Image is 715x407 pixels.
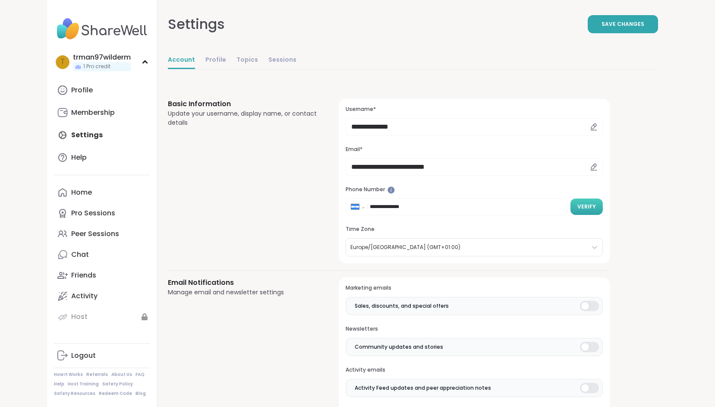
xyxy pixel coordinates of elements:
[71,229,119,239] div: Peer Sessions
[54,182,150,203] a: Home
[99,391,132,397] a: Redeem Code
[355,302,449,310] span: Sales, discounts, and special offers
[54,381,64,387] a: Help
[54,345,150,366] a: Logout
[54,244,150,265] a: Chat
[60,57,65,68] span: t
[54,265,150,286] a: Friends
[71,108,115,117] div: Membership
[68,381,99,387] a: Host Training
[54,306,150,327] a: Host
[168,52,195,69] a: Account
[54,102,150,123] a: Membership
[205,52,226,69] a: Profile
[346,146,602,153] h3: Email*
[73,53,131,62] div: trman97wilderm
[71,250,89,259] div: Chat
[346,106,602,113] h3: Username*
[54,286,150,306] a: Activity
[71,85,93,95] div: Profile
[54,80,150,101] a: Profile
[71,188,92,197] div: Home
[168,109,318,127] div: Update your username, display name, or contact details
[602,20,644,28] span: Save Changes
[71,153,87,162] div: Help
[54,147,150,168] a: Help
[71,312,88,322] div: Host
[570,199,603,215] button: Verify
[268,52,296,69] a: Sessions
[83,63,110,70] span: 1 Pro credit
[387,186,395,194] iframe: Spotlight
[71,271,96,280] div: Friends
[577,203,596,211] span: Verify
[355,384,491,392] span: Activity Feed updates and peer appreciation notes
[236,52,258,69] a: Topics
[346,325,602,333] h3: Newsletters
[54,14,150,44] img: ShareWell Nav Logo
[111,372,132,378] a: About Us
[71,291,98,301] div: Activity
[346,366,602,374] h3: Activity emails
[54,203,150,224] a: Pro Sessions
[54,224,150,244] a: Peer Sessions
[54,372,83,378] a: How It Works
[346,284,602,292] h3: Marketing emails
[168,99,318,109] h3: Basic Information
[86,372,108,378] a: Referrals
[71,351,96,360] div: Logout
[102,381,133,387] a: Safety Policy
[71,208,115,218] div: Pro Sessions
[346,186,602,193] h3: Phone Number
[346,226,602,233] h3: Time Zone
[168,14,225,35] div: Settings
[168,288,318,297] div: Manage email and newsletter settings
[168,278,318,288] h3: Email Notifications
[588,15,658,33] button: Save Changes
[135,391,146,397] a: Blog
[135,372,145,378] a: FAQ
[54,391,95,397] a: Safety Resources
[355,343,443,351] span: Community updates and stories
